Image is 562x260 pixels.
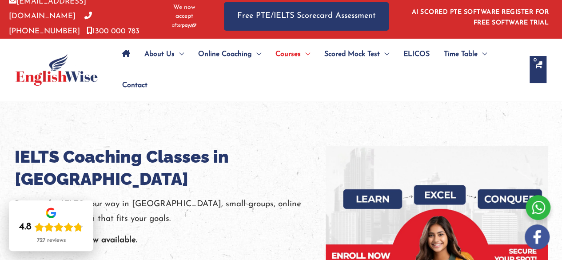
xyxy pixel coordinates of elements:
[122,70,147,101] span: Contact
[75,236,137,244] b: is now available.
[301,39,310,70] span: Menu Toggle
[198,39,252,70] span: Online Coaching
[115,39,521,101] nav: Site Navigation: Main Menu
[478,39,487,70] span: Menu Toggle
[268,39,317,70] a: CoursesMenu Toggle
[403,39,430,70] span: ELICOS
[175,39,184,70] span: Menu Toggle
[444,39,478,70] span: Time Table
[115,70,147,101] a: Contact
[525,224,550,249] img: white-facebook.png
[16,54,98,86] img: cropped-ew-logo
[15,197,326,227] p: Practice for IELTS your way in [GEOGRAPHIC_DATA], small groups, online flexibility, and a plan th...
[407,2,553,31] aside: Header Widget 1
[144,39,175,70] span: About Us
[224,2,389,30] a: Free PTE/IELTS Scorecard Assessment
[530,56,546,83] a: View Shopping Cart, empty
[252,39,261,70] span: Menu Toggle
[137,39,191,70] a: About UsMenu Toggle
[172,23,196,28] img: Afterpay-Logo
[19,221,83,233] div: Rating: 4.8 out of 5
[167,3,202,21] span: We now accept
[275,39,301,70] span: Courses
[37,237,66,244] div: 727 reviews
[191,39,268,70] a: Online CoachingMenu Toggle
[324,39,380,70] span: Scored Mock Test
[19,221,32,233] div: 4.8
[15,146,326,190] h1: IELTS Coaching Classes in [GEOGRAPHIC_DATA]
[87,28,140,35] a: 1300 000 783
[412,9,549,26] a: AI SCORED PTE SOFTWARE REGISTER FOR FREE SOFTWARE TRIAL
[396,39,437,70] a: ELICOS
[317,39,396,70] a: Scored Mock TestMenu Toggle
[437,39,494,70] a: Time TableMenu Toggle
[9,12,92,35] a: [PHONE_NUMBER]
[380,39,389,70] span: Menu Toggle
